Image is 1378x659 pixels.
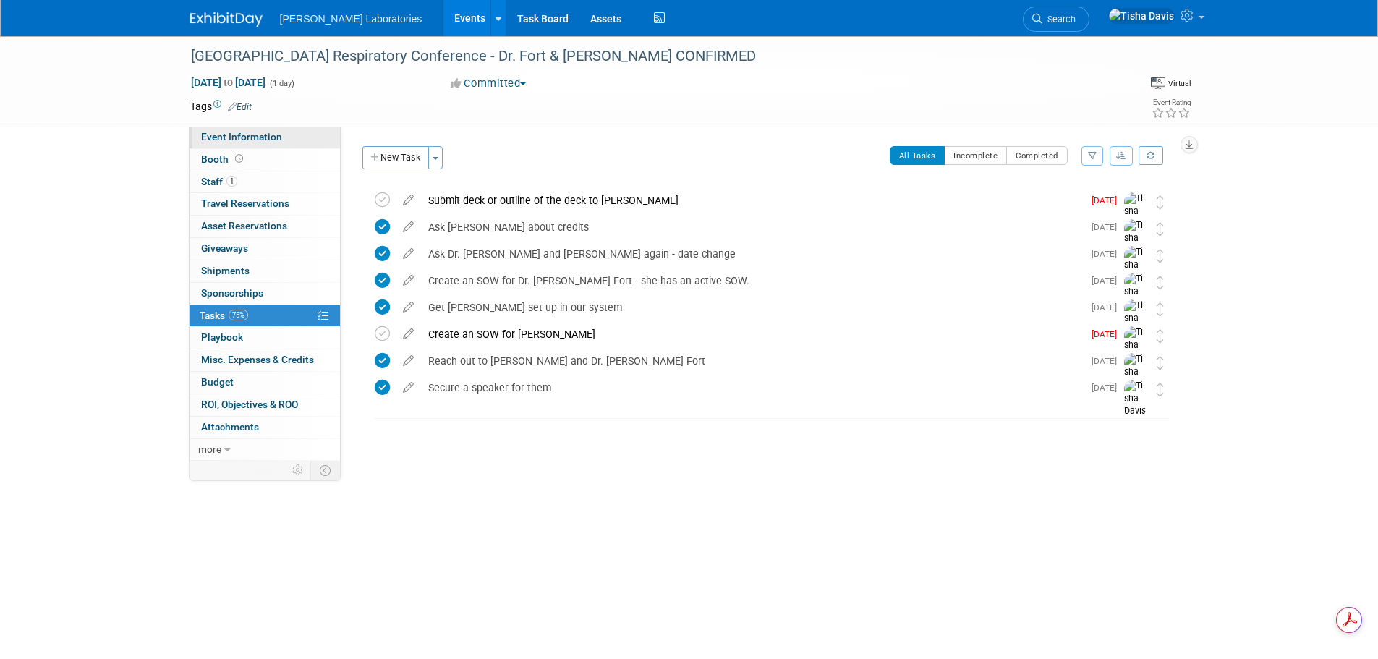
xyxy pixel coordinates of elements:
[201,197,289,209] span: Travel Reservations
[190,12,263,27] img: ExhibitDay
[1152,99,1191,106] div: Event Rating
[1157,302,1164,316] i: Move task
[1006,146,1068,165] button: Completed
[221,77,235,88] span: to
[1108,8,1175,24] img: Tisha Davis
[1092,356,1124,366] span: [DATE]
[1124,353,1146,391] img: Tisha Davis
[190,394,340,416] a: ROI, Objectives & ROO
[421,322,1083,346] div: Create an SOW for [PERSON_NAME]
[1124,192,1146,231] img: Tisha Davis
[1157,356,1164,370] i: Move task
[190,417,340,438] a: Attachments
[201,354,314,365] span: Misc. Expenses & Credits
[228,102,252,112] a: Edit
[232,153,246,164] span: Booth not reserved yet
[201,131,282,143] span: Event Information
[1092,222,1124,232] span: [DATE]
[280,13,422,25] span: [PERSON_NAME] Laboratories
[1124,380,1146,418] img: Tisha Davis
[229,310,248,320] span: 75%
[186,43,1107,69] div: [GEOGRAPHIC_DATA] Respiratory Conference - Dr. Fort & [PERSON_NAME] CONFIRMED
[396,194,421,207] a: edit
[396,301,421,314] a: edit
[1157,222,1164,236] i: Move task
[421,215,1083,239] div: Ask [PERSON_NAME] about credits
[1124,326,1146,365] img: Tisha Davis
[362,146,429,169] button: New Task
[1092,249,1124,259] span: [DATE]
[190,99,252,114] td: Tags
[268,79,294,88] span: (1 day)
[396,354,421,367] a: edit
[201,176,237,187] span: Staff
[201,265,250,276] span: Shipments
[1157,329,1164,343] i: Move task
[201,376,234,388] span: Budget
[190,372,340,394] a: Budget
[190,305,340,327] a: Tasks75%
[1157,276,1164,289] i: Move task
[1124,219,1146,258] img: Tisha Davis
[396,274,421,287] a: edit
[226,176,237,187] span: 1
[1139,146,1163,165] a: Refresh
[190,216,340,237] a: Asset Reservations
[201,220,287,231] span: Asset Reservations
[201,242,248,254] span: Giveaways
[1092,276,1124,286] span: [DATE]
[1151,77,1165,89] img: Format-Virtual.png
[396,381,421,394] a: edit
[1157,195,1164,209] i: Move task
[1151,75,1191,90] div: Event Format
[421,268,1083,293] div: Create an SOW for Dr. [PERSON_NAME] Fort - she has an active SOW.
[201,153,246,165] span: Booth
[190,260,340,282] a: Shipments
[1157,249,1164,263] i: Move task
[190,193,340,215] a: Travel Reservations
[1157,383,1164,396] i: Move task
[190,171,340,193] a: Staff1
[190,76,266,89] span: [DATE] [DATE]
[421,375,1083,400] div: Secure a speaker for them
[1023,7,1089,32] a: Search
[421,349,1083,373] div: Reach out to [PERSON_NAME] and Dr. [PERSON_NAME] Fort
[890,146,945,165] button: All Tasks
[190,439,340,461] a: more
[1124,299,1146,338] img: Tisha Davis
[1043,75,1192,97] div: Event Format
[396,247,421,260] a: edit
[201,421,259,433] span: Attachments
[396,328,421,341] a: edit
[1092,329,1124,339] span: [DATE]
[201,399,298,410] span: ROI, Objectives & ROO
[286,461,311,480] td: Personalize Event Tab Strip
[1042,14,1076,25] span: Search
[190,349,340,371] a: Misc. Expenses & Credits
[190,238,340,260] a: Giveaways
[421,242,1083,266] div: Ask Dr. [PERSON_NAME] and [PERSON_NAME] again - date change
[1092,383,1124,393] span: [DATE]
[396,221,421,234] a: edit
[446,76,532,91] button: Committed
[310,461,340,480] td: Toggle Event Tabs
[190,327,340,349] a: Playbook
[201,331,243,343] span: Playbook
[200,310,248,321] span: Tasks
[1092,195,1124,205] span: [DATE]
[421,295,1083,320] div: Get [PERSON_NAME] set up in our system
[1092,302,1124,313] span: [DATE]
[201,287,263,299] span: Sponsorships
[190,127,340,148] a: Event Information
[944,146,1007,165] button: Incomplete
[198,443,221,455] span: more
[190,283,340,305] a: Sponsorships
[421,188,1083,213] div: Submit deck or outline of the deck to [PERSON_NAME]
[1168,78,1191,89] div: Virtual
[1124,273,1146,311] img: Tisha Davis
[190,149,340,171] a: Booth
[1124,246,1146,284] img: Tisha Davis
